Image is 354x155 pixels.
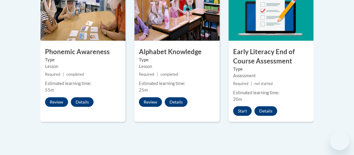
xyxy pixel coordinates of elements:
button: Details [165,97,187,107]
label: Type [45,57,121,63]
button: Details [71,97,94,107]
span: Required [233,81,248,86]
label: Type [233,66,309,72]
span: completed [160,72,178,77]
label: Type [139,57,215,63]
div: Assessment [233,72,309,79]
span: Required [45,72,60,77]
span: 20m [233,97,242,102]
span: completed [66,72,84,77]
span: | [251,81,252,86]
div: Estimated learning time: [45,80,121,87]
div: Estimated learning time: [233,89,309,96]
div: Lesson [139,63,215,70]
button: Details [254,106,277,116]
span: not started [254,81,273,86]
h3: Phonemic Awareness [40,47,125,57]
button: Review [45,97,68,107]
div: Estimated learning time: [139,80,215,87]
span: | [157,72,158,77]
h3: Early Literacy End of Course Assessment [229,47,313,66]
span: 55m [45,87,54,92]
div: Lesson [45,63,121,70]
h3: Alphabet Knowledge [134,47,219,57]
button: Start [233,106,252,116]
span: Required [139,72,154,77]
iframe: Button to launch messaging window [330,131,349,150]
button: Review [139,97,162,107]
span: 25m [139,87,148,92]
span: | [63,72,64,77]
